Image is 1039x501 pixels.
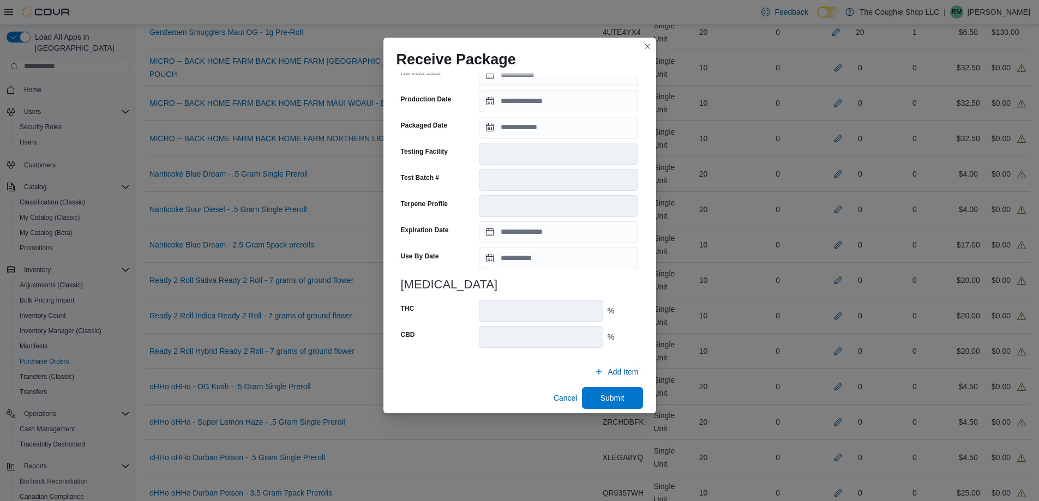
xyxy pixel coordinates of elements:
[479,90,638,112] input: Press the down key to open a popover containing a calendar.
[401,69,441,77] label: Harvest Date
[608,331,639,342] div: %
[590,361,642,383] button: Add Item
[401,121,447,130] label: Packaged Date
[401,147,448,156] label: Testing Facility
[397,51,516,68] h1: Receive Package
[401,278,639,291] h3: [MEDICAL_DATA]
[549,387,582,409] button: Cancel
[401,304,415,313] label: THC
[479,221,638,243] input: Press the down key to open a popover containing a calendar.
[401,200,448,208] label: Terpene Profile
[401,252,439,261] label: Use By Date
[401,95,452,104] label: Production Date
[479,248,638,269] input: Press the down key to open a popover containing a calendar.
[401,226,449,234] label: Expiration Date
[641,40,654,53] button: Closes this modal window
[401,173,439,182] label: Test Batch #
[401,330,415,339] label: CBD
[554,393,578,403] span: Cancel
[600,393,624,403] span: Submit
[479,117,638,138] input: Press the down key to open a popover containing a calendar.
[479,64,638,86] input: Press the down key to open a popover containing a calendar.
[608,305,639,316] div: %
[582,387,643,409] button: Submit
[608,366,638,377] span: Add Item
